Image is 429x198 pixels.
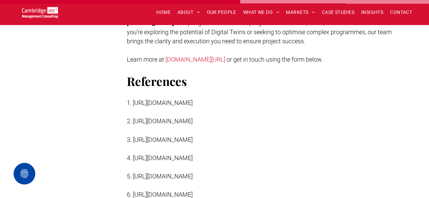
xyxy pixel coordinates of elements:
span: 2. [URL][DOMAIN_NAME] [127,117,193,125]
span: or get in touch using the form below. [227,56,323,63]
span: 1. [URL][DOMAIN_NAME] [127,99,193,106]
a: CASE STUDIES [318,7,358,18]
a: OUR PEOPLE [203,7,239,18]
a: MARKETS [282,7,318,18]
a: INSIGHTS [358,7,387,18]
a: ABOUT [174,7,203,18]
span: 6. [URL][DOMAIN_NAME] [127,191,193,198]
span: Learn more at [127,56,164,63]
span: 4. [URL][DOMAIN_NAME] [127,154,193,161]
span: 5. [URL][DOMAIN_NAME] [127,172,193,179]
a: Your Business Transformed | Cambridge Management Consulting [22,8,58,15]
span: — help organisations deliver programmes smarter, faster, and with less risk. Whether you’re explo... [127,19,397,45]
a: CONTACT [387,7,415,18]
a: [DOMAIN_NAME][URL] [165,56,225,63]
a: WHAT WE DO [240,7,283,18]
a: HOME [153,7,174,18]
span: 3. [URL][DOMAIN_NAME] [127,136,193,143]
span: References [127,73,187,89]
img: Go to Homepage [22,7,58,18]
